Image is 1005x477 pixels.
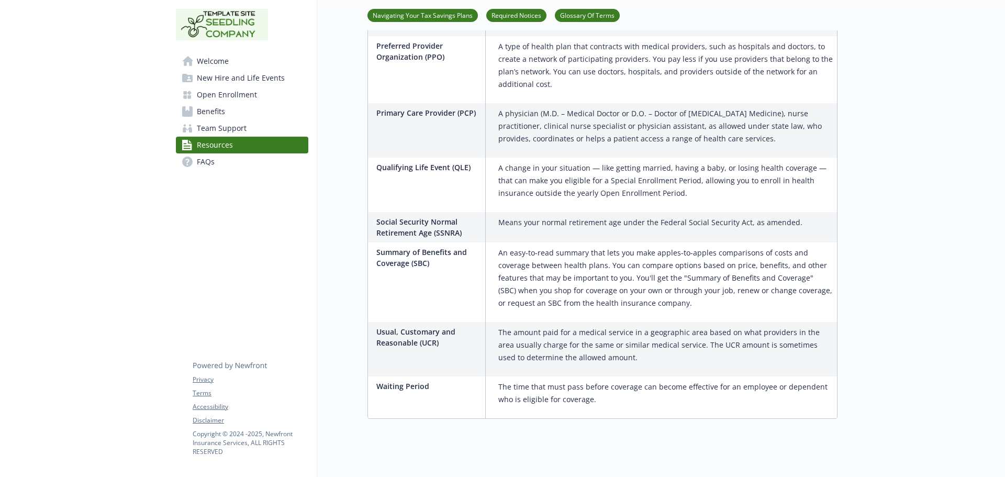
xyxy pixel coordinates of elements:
[197,86,257,103] span: Open Enrollment
[367,10,478,20] a: Navigating Your Tax Savings Plans
[176,103,308,120] a: Benefits
[197,153,215,170] span: FAQs
[498,216,802,229] p: Means your normal retirement age under the Federal Social Security Act, as amended.
[193,375,308,384] a: Privacy
[176,53,308,70] a: Welcome
[498,162,833,199] p: A change in your situation — like getting married, having a baby, or losing health coverage — tha...
[376,107,481,118] p: Primary Care Provider (PCP)
[498,247,833,309] p: An easy-to-read summary that lets you make apples-to-apples comparisons of costs and coverage bet...
[498,40,833,91] p: A type of health plan that contracts with medical providers, such as hospitals and doctors, to cr...
[376,247,481,269] p: Summary of Benefits and Coverage (SBC)
[376,216,481,238] p: Social Security Normal Retirement Age (SSNRA)
[376,381,481,392] p: Waiting Period
[197,103,225,120] span: Benefits
[376,326,481,348] p: Usual, Customary and Reasonable (UCR)
[176,120,308,137] a: Team Support
[176,137,308,153] a: Resources
[555,10,620,20] a: Glossary Of Terms
[197,70,285,86] span: New Hire and Life Events
[193,389,308,398] a: Terms
[498,107,833,145] p: A physician (M.D. – Medical Doctor or D.O. – Doctor of [MEDICAL_DATA] Medicine), nurse practition...
[193,416,308,425] a: Disclaimer
[376,162,481,173] p: Qualifying Life Event (QLE)
[376,40,481,62] p: Preferred Provider Organization (PPO)
[193,402,308,412] a: Accessibility
[486,10,546,20] a: Required Notices
[498,381,833,406] p: The time that must pass before coverage can become effective for an employee or dependent who is ...
[197,53,229,70] span: Welcome
[197,137,233,153] span: Resources
[498,326,833,364] p: The amount paid for a medical service in a geographic area based on what providers in the area us...
[176,153,308,170] a: FAQs
[197,120,247,137] span: Team Support
[176,70,308,86] a: New Hire and Life Events
[193,429,308,456] p: Copyright © 2024 - 2025 , Newfront Insurance Services, ALL RIGHTS RESERVED
[176,86,308,103] a: Open Enrollment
